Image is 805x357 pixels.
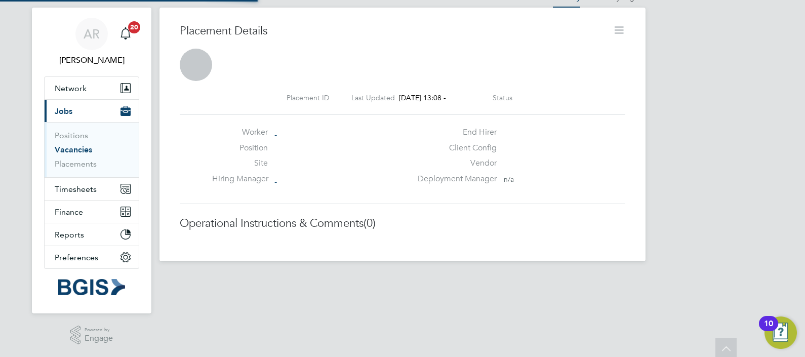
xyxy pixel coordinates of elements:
[84,27,100,41] span: AR
[55,253,98,262] span: Preferences
[412,174,497,184] label: Deployment Manager
[287,93,329,102] label: Placement ID
[45,100,139,122] button: Jobs
[85,334,113,343] span: Engage
[212,143,268,153] label: Position
[504,175,514,184] span: n/a
[212,127,268,138] label: Worker
[412,158,497,169] label: Vendor
[45,246,139,268] button: Preferences
[45,122,139,177] div: Jobs
[364,216,376,230] span: (0)
[55,230,84,240] span: Reports
[399,93,446,102] span: [DATE] 13:08 -
[351,93,395,102] label: Last Updated
[58,279,125,295] img: bgis-logo-retina.png
[44,18,139,66] a: AR[PERSON_NAME]
[55,131,88,140] a: Positions
[55,84,87,93] span: Network
[212,158,268,169] label: Site
[764,324,773,337] div: 10
[764,316,797,349] button: Open Resource Center, 10 new notifications
[412,127,497,138] label: End Hirer
[412,143,497,153] label: Client Config
[493,93,512,102] label: Status
[45,178,139,200] button: Timesheets
[70,326,113,345] a: Powered byEngage
[45,201,139,223] button: Finance
[55,207,83,217] span: Finance
[32,8,151,313] nav: Main navigation
[55,159,97,169] a: Placements
[85,326,113,334] span: Powered by
[45,223,139,246] button: Reports
[212,174,268,184] label: Hiring Manager
[128,21,140,33] span: 20
[180,216,625,231] h3: Operational Instructions & Comments
[55,184,97,194] span: Timesheets
[115,18,136,50] a: 20
[55,106,72,116] span: Jobs
[44,279,139,295] a: Go to home page
[180,24,605,38] h3: Placement Details
[44,54,139,66] span: Alastair Rutherford
[55,145,92,154] a: Vacancies
[45,77,139,99] button: Network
